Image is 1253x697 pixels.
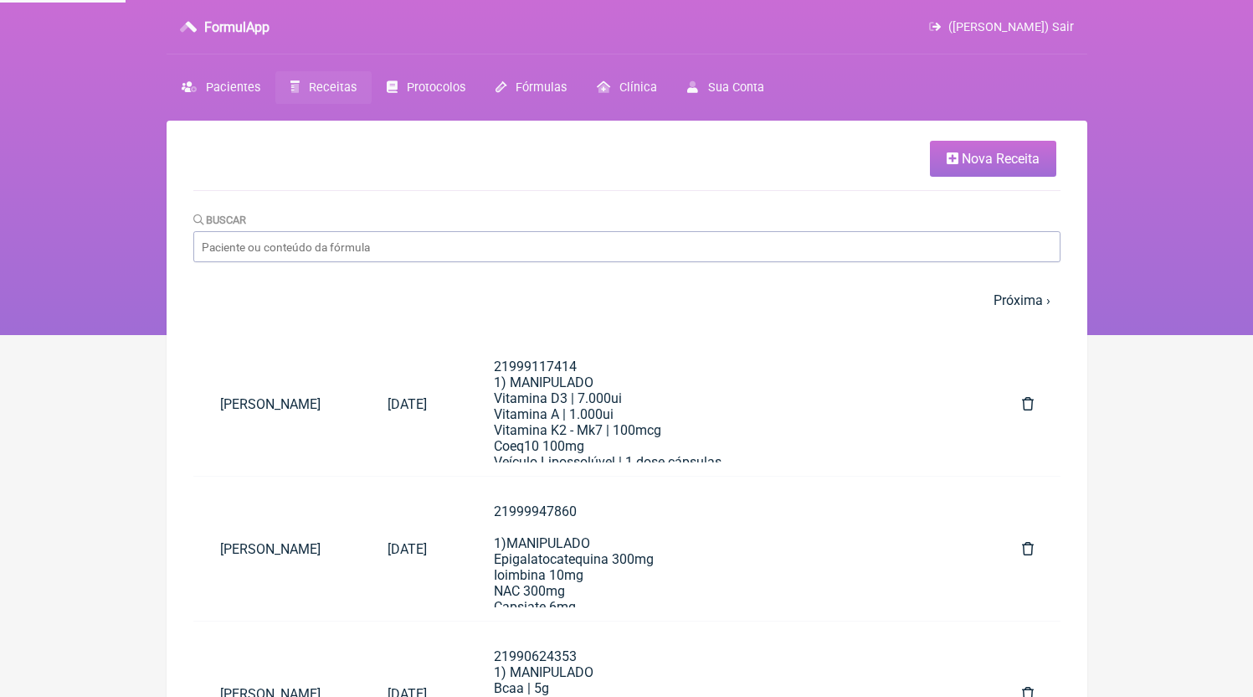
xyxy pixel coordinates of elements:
span: Receitas [309,80,357,95]
a: 219991174141) MANIPULADOVitamina D3 | 7.000uiVitamina A | 1.000uiVitamina K2 - Mk7 | 100mcgCoeq10... [467,345,982,462]
a: ([PERSON_NAME]) Sair [929,20,1073,34]
span: Pacientes [206,80,260,95]
a: [PERSON_NAME] [193,383,361,426]
nav: pager [193,282,1060,318]
a: Clínica [582,71,672,104]
a: Receitas [275,71,372,104]
a: Pacientes [167,71,275,104]
span: Clínica [619,80,657,95]
a: 219999478601)MANIPULADOEpigalatocatequina 300mgIoimbina 10mgNAC 300mgCapsiate 6mgCoenzima Q10 150... [467,490,982,607]
a: Nova Receita [930,141,1056,177]
span: ([PERSON_NAME]) Sair [948,20,1074,34]
a: Protocolos [372,71,480,104]
input: Paciente ou conteúdo da fórmula [193,231,1060,262]
a: [DATE] [361,528,454,571]
a: [PERSON_NAME] [193,528,361,571]
span: Nova Receita [962,151,1040,167]
h3: FormulApp [204,19,270,35]
label: Buscar [193,214,247,226]
a: Próxima › [994,292,1050,308]
a: Sua Conta [672,71,778,104]
a: Fórmulas [480,71,582,104]
a: [DATE] [361,383,454,426]
span: Fórmulas [516,80,567,95]
span: Sua Conta [708,80,764,95]
span: Protocolos [407,80,465,95]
